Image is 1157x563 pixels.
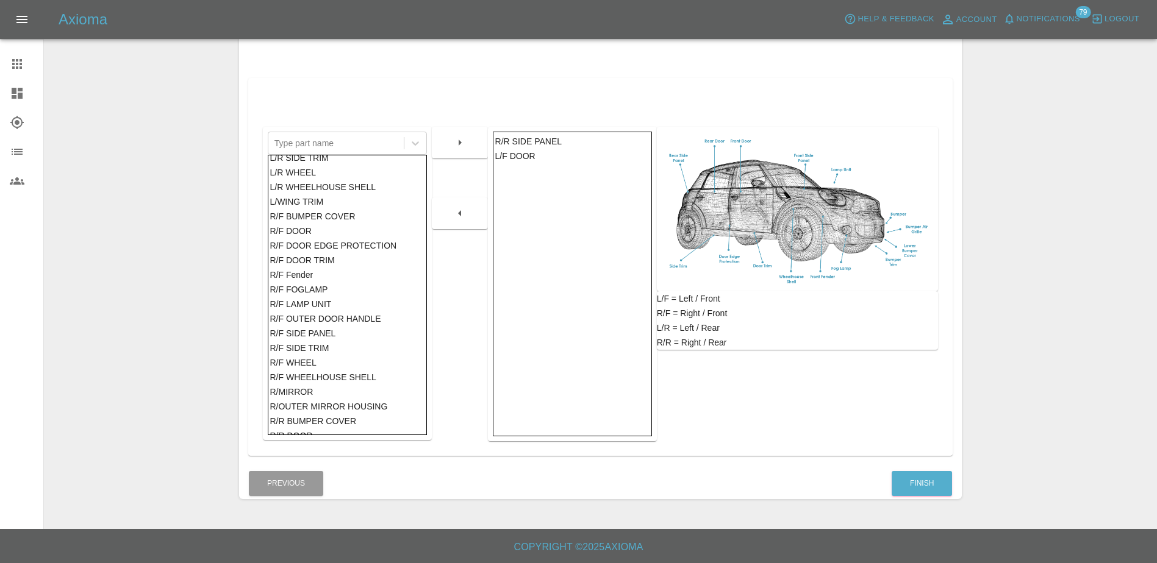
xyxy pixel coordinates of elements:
[937,10,1000,29] a: Account
[10,539,1147,556] h6: Copyright © 2025 Axioma
[270,297,424,311] div: R/F LAMP UNIT
[270,428,424,443] div: R/R DOOR
[270,150,424,165] div: L/R SIDE TRIM
[270,384,424,399] div: R/MIRROR
[662,132,933,286] img: car
[270,311,424,326] div: R/F OUTER DOOR HANDLE
[892,471,952,496] button: Finish
[495,149,650,163] div: L/F DOOR
[1088,10,1142,29] button: Logout
[1105,12,1139,26] span: Logout
[270,267,424,282] div: R/F Fender
[270,414,424,428] div: R/R BUMPER COVER
[1075,6,1091,18] span: 79
[270,253,424,267] div: R/F DOOR TRIM
[270,180,424,194] div: L/R WHEELHOUSE SHELL
[841,10,937,29] button: Help & Feedback
[270,209,424,224] div: R/F BUMPER COVER
[270,355,424,370] div: R/F WHEEL
[270,399,424,414] div: R/OUTER MIRROR HOUSING
[495,134,650,149] div: R/R SIDE PANEL
[59,10,107,29] h5: Axioma
[1017,12,1080,26] span: Notifications
[7,5,37,34] button: Open drawer
[270,238,424,253] div: R/F DOOR EDGE PROTECTION
[1000,10,1083,29] button: Notifications
[956,13,997,27] span: Account
[270,165,424,180] div: L/R WHEEL
[270,341,424,355] div: R/F SIDE TRIM
[270,282,424,297] div: R/F FOGLAMP
[858,12,934,26] span: Help & Feedback
[249,471,323,496] button: Previous
[270,370,424,384] div: R/F WHEELHOUSE SHELL
[270,326,424,341] div: R/F SIDE PANEL
[270,224,424,238] div: R/F DOOR
[270,194,424,209] div: L/WING TRIM
[657,291,938,350] div: L/F = Left / Front R/F = Right / Front L/R = Left / Rear R/R = Right / Rear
